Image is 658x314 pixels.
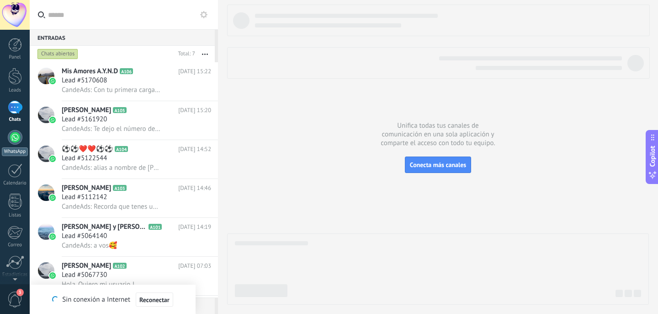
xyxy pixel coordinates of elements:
[139,297,170,303] span: Reconectar
[37,49,78,60] div: Chats abiertos
[2,147,28,156] div: WhatsApp
[178,145,211,154] span: [DATE] 14:52
[62,145,113,154] span: ⚽⚽❤️❤️⚽⚽
[49,233,56,240] img: icon
[178,106,211,115] span: [DATE] 15:20
[52,292,173,307] div: Sin conexión a Internet
[2,242,28,248] div: Correo
[16,289,24,296] span: 3
[2,54,28,60] div: Panel
[62,202,161,211] span: CandeAds: Recorda que tenes un plus de 20% con tu primera carga🥰🥰
[62,261,111,271] span: [PERSON_NAME]
[178,67,211,76] span: [DATE] 15:22
[115,146,128,152] span: A104
[405,157,471,173] button: Conecta más canales
[62,271,107,280] span: Lead #5067730
[30,179,218,217] a: avataricon[PERSON_NAME]A103[DATE] 14:46Lead #5112142CandeAds: Recorda que tenes un plus de 20% co...
[62,125,161,133] span: CandeAds: Te dejo el número de Zoe tu cajera 🥰 1126917299 Envíale comprobante y usuario ‼️ Agénda...
[62,241,117,250] span: CandeAds: a vos🥰
[62,232,107,241] span: Lead #5064140
[30,140,218,179] a: avataricon⚽⚽❤️❤️⚽⚽A104[DATE] 14:52Lead #5122544CandeAds: alias a nombre de [PERSON_NAME]
[120,68,133,74] span: A106
[149,224,162,230] span: A101
[62,115,107,124] span: Lead #5161920
[2,117,28,123] div: Chats
[113,107,126,113] span: A105
[49,78,56,84] img: icon
[2,180,28,186] div: Calendario
[49,117,56,123] img: icon
[62,193,107,202] span: Lead #5112142
[62,67,118,76] span: Mis Amores A.Y.N.D
[62,163,161,172] span: CandeAds: alias a nombre de [PERSON_NAME]
[30,101,218,140] a: avataricon[PERSON_NAME]A105[DATE] 15:20Lead #5161920CandeAds: Te dejo el número de Zoe tu cajera ...
[62,222,147,232] span: [PERSON_NAME] y [PERSON_NAME]
[62,154,107,163] span: Lead #5122544
[136,292,173,307] button: Reconectar
[178,261,211,271] span: [DATE] 07:03
[30,257,218,295] a: avataricon[PERSON_NAME]A102[DATE] 07:03Lead #5067730Hola. Quiero mi usuario !
[49,195,56,201] img: icon
[113,185,126,191] span: A103
[30,62,218,101] a: avatariconMis Amores A.Y.N.DA106[DATE] 15:22Lead #5170608CandeAds: Con tu primera carga tenes un ...
[49,156,56,162] img: icon
[62,76,107,85] span: Lead #5170608
[175,49,195,59] div: Total: 7
[178,222,211,232] span: [DATE] 14:19
[648,146,657,167] span: Copilot
[62,184,111,193] span: [PERSON_NAME]
[62,280,134,289] span: Hola. Quiero mi usuario !
[30,218,218,256] a: avataricon[PERSON_NAME] y [PERSON_NAME]A101[DATE] 14:19Lead #5064140CandeAds: a vos🥰
[2,87,28,93] div: Leads
[49,272,56,279] img: icon
[178,184,211,193] span: [DATE] 14:46
[113,263,126,269] span: A102
[410,161,466,169] span: Conecta más canales
[30,29,215,46] div: Entradas
[62,86,161,94] span: CandeAds: Con tu primera carga tenes un extra de 20% y muchos veneficios mas!!!
[62,106,111,115] span: [PERSON_NAME]
[195,46,215,62] button: Más
[2,212,28,218] div: Listas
